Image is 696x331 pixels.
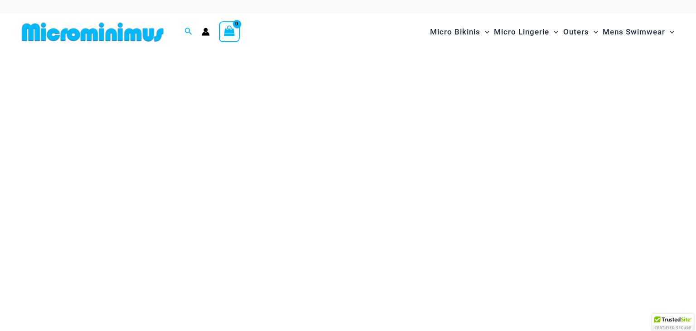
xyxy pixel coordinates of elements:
img: MM SHOP LOGO FLAT [18,22,167,42]
span: Menu Toggle [480,20,489,44]
nav: Site Navigation [426,17,678,47]
a: OutersMenu ToggleMenu Toggle [561,18,600,46]
span: Micro Lingerie [494,20,549,44]
a: Micro LingerieMenu ToggleMenu Toggle [492,18,561,46]
span: Menu Toggle [665,20,674,44]
a: View Shopping Cart, empty [219,21,240,42]
span: Outers [563,20,589,44]
span: Menu Toggle [549,20,558,44]
a: Micro BikinisMenu ToggleMenu Toggle [428,18,492,46]
a: Mens SwimwearMenu ToggleMenu Toggle [600,18,677,46]
div: TrustedSite Certified [652,314,694,331]
span: Micro Bikinis [430,20,480,44]
a: Account icon link [202,28,210,36]
a: Search icon link [184,26,193,38]
span: Mens Swimwear [603,20,665,44]
span: Menu Toggle [589,20,598,44]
